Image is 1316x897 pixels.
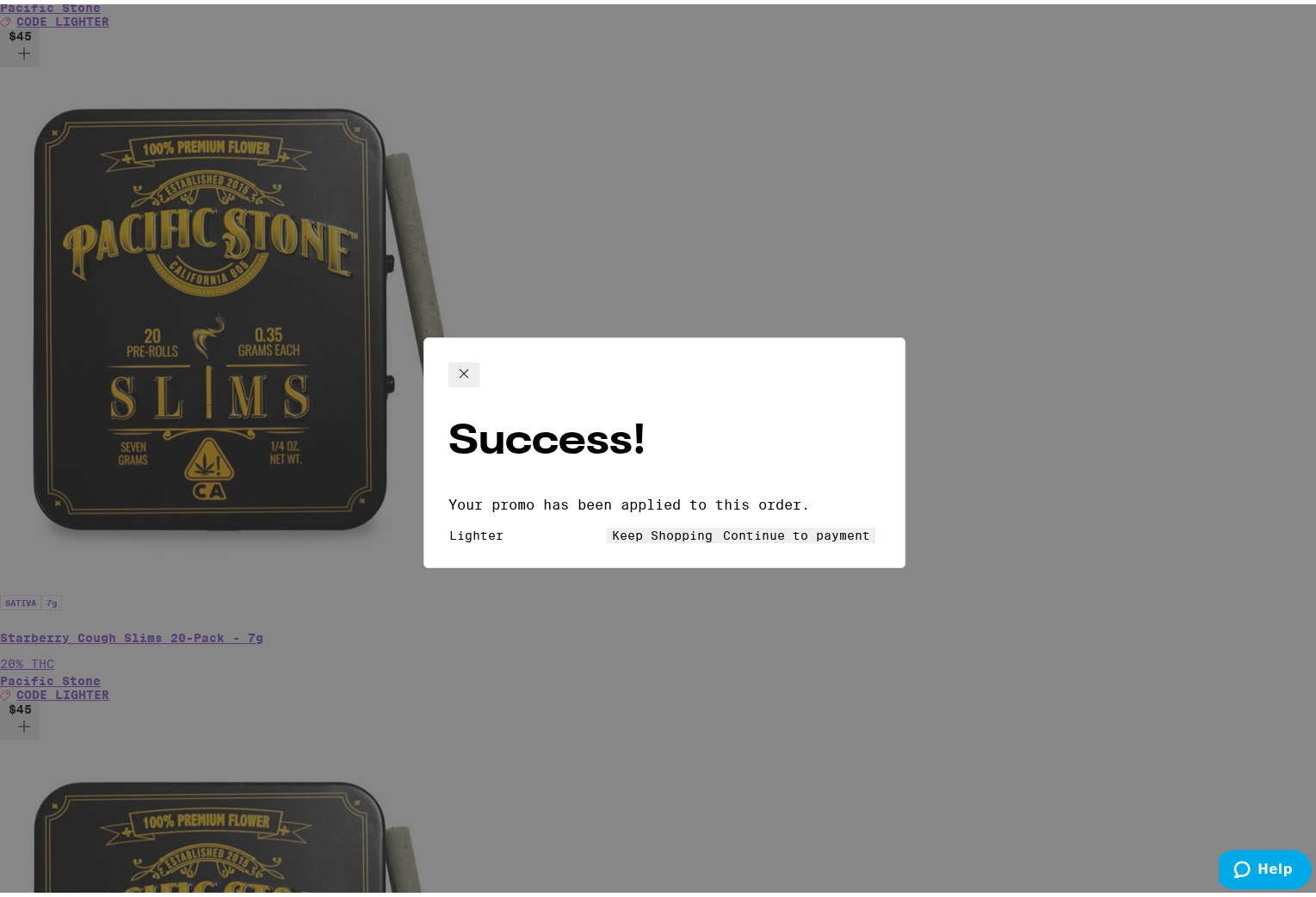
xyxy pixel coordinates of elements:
[448,418,880,459] h2: Success!
[1219,845,1312,888] iframe: Opens a widget where you can find more information
[718,523,875,539] button: Continue to payment
[448,523,607,539] input: Promo code
[448,492,880,509] p: Your promo has been applied to this order.
[607,523,718,539] button: Keep Shopping
[723,524,870,538] span: Continue to payment
[612,524,713,538] span: Keep Shopping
